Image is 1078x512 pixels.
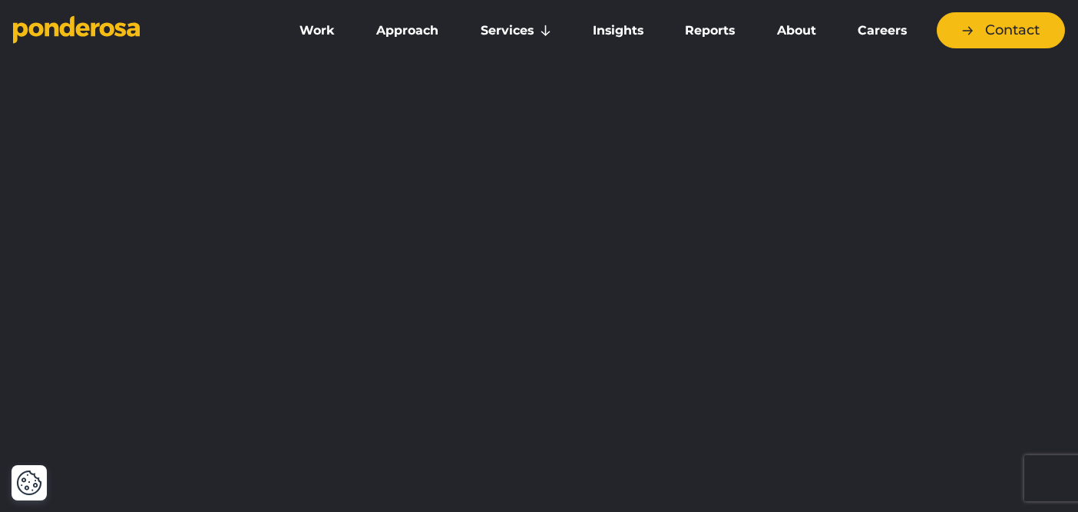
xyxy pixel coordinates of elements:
a: Careers [840,15,924,47]
button: Cookie Settings [16,470,42,496]
a: Work [282,15,352,47]
img: Revisit consent button [16,470,42,496]
a: Go to homepage [13,15,259,46]
a: Insights [575,15,661,47]
a: Approach [359,15,456,47]
a: About [759,15,833,47]
a: Contact [937,12,1065,48]
a: Services [463,15,569,47]
a: Reports [667,15,752,47]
